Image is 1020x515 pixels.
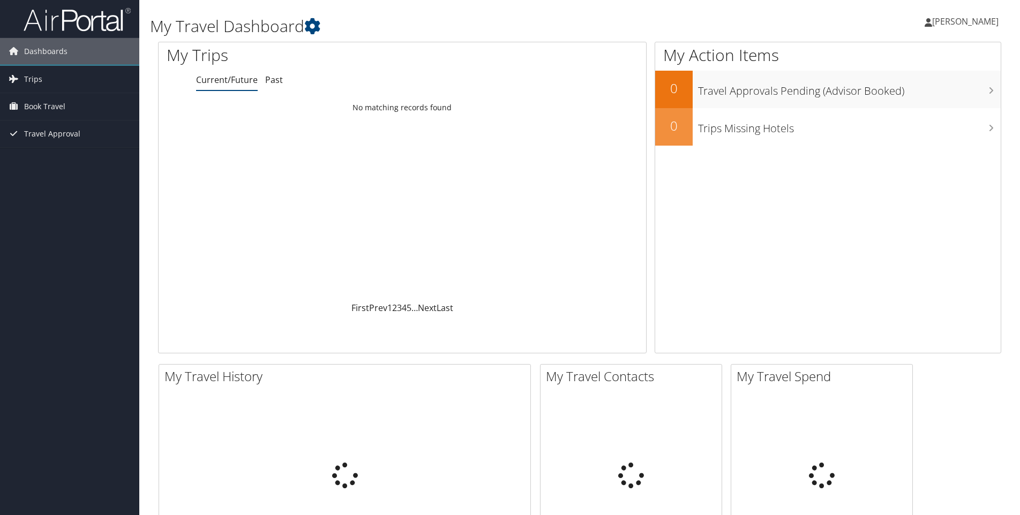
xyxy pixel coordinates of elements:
[24,66,42,93] span: Trips
[407,302,411,314] a: 5
[402,302,407,314] a: 4
[167,44,435,66] h1: My Trips
[164,367,530,385] h2: My Travel History
[392,302,397,314] a: 2
[655,117,693,135] h2: 0
[925,5,1009,37] a: [PERSON_NAME]
[150,15,723,37] h1: My Travel Dashboard
[655,108,1001,146] a: 0Trips Missing Hotels
[932,16,999,27] span: [PERSON_NAME]
[351,302,369,314] a: First
[24,7,131,32] img: airportal-logo.png
[387,302,392,314] a: 1
[418,302,437,314] a: Next
[655,44,1001,66] h1: My Action Items
[397,302,402,314] a: 3
[737,367,912,385] h2: My Travel Spend
[698,78,1001,99] h3: Travel Approvals Pending (Advisor Booked)
[655,71,1001,108] a: 0Travel Approvals Pending (Advisor Booked)
[655,79,693,97] h2: 0
[265,74,283,86] a: Past
[411,302,418,314] span: …
[159,98,646,117] td: No matching records found
[437,302,453,314] a: Last
[546,367,722,385] h2: My Travel Contacts
[24,38,67,65] span: Dashboards
[369,302,387,314] a: Prev
[196,74,258,86] a: Current/Future
[24,120,80,147] span: Travel Approval
[698,116,1001,136] h3: Trips Missing Hotels
[24,93,65,120] span: Book Travel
